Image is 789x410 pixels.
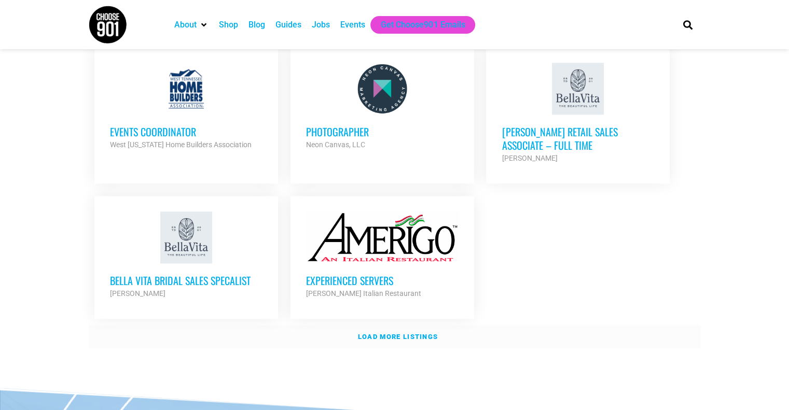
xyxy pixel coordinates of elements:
strong: [PERSON_NAME] Italian Restaurant [306,289,421,298]
h3: [PERSON_NAME] Retail Sales Associate – Full Time [502,125,654,152]
strong: [PERSON_NAME] [110,289,165,298]
a: Events Coordinator West [US_STATE] Home Builders Association [94,47,278,166]
h3: Bella Vita Bridal Sales Specalist [110,274,262,287]
a: Blog [248,19,265,31]
strong: [PERSON_NAME] [502,154,557,162]
a: [PERSON_NAME] Retail Sales Associate – Full Time [PERSON_NAME] [486,47,670,180]
div: Search [679,16,696,33]
strong: Load more listings [358,333,438,341]
strong: Neon Canvas, LLC [306,140,365,149]
a: Events [340,19,365,31]
a: Load more listings [89,325,701,349]
a: Guides [275,19,301,31]
a: Shop [219,19,238,31]
a: Jobs [312,19,330,31]
h3: Photographer [306,125,459,138]
a: Experienced Servers [PERSON_NAME] Italian Restaurant [290,196,474,315]
h3: Experienced Servers [306,274,459,287]
div: About [169,16,214,34]
strong: West [US_STATE] Home Builders Association [110,140,252,149]
h3: Events Coordinator [110,125,262,138]
a: Photographer Neon Canvas, LLC [290,47,474,166]
a: About [174,19,197,31]
a: Get Choose901 Emails [381,19,465,31]
nav: Main nav [169,16,665,34]
a: Bella Vita Bridal Sales Specalist [PERSON_NAME] [94,196,278,315]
